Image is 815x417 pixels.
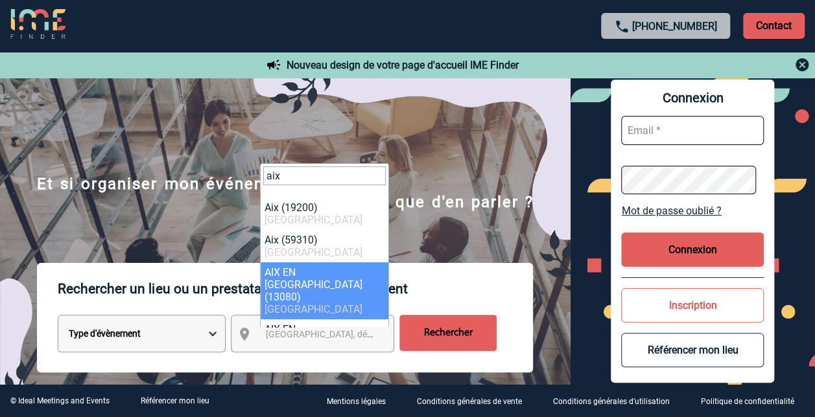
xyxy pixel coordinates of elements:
[58,263,533,315] p: Rechercher un lieu ou un prestataire pour mon événement
[265,329,445,339] span: [GEOGRAPHIC_DATA], département, région...
[701,398,794,407] p: Politique de confidentialité
[632,20,717,32] a: [PHONE_NUMBER]
[543,395,691,407] a: Conditions générales d'utilisation
[691,395,815,407] a: Politique de confidentialité
[261,230,388,262] li: Aix (59310)
[261,319,388,376] li: AIX EN [GEOGRAPHIC_DATA] (13090)
[743,13,805,39] p: Contact
[621,90,764,106] span: Connexion
[621,205,764,217] a: Mot de passe oublié ?
[621,288,764,322] button: Inscription
[10,396,110,405] div: © Ideal Meetings and Events
[265,214,362,226] span: [GEOGRAPHIC_DATA]
[141,396,209,405] a: Référencer mon lieu
[621,333,764,367] button: Référencer mon lieu
[265,246,362,258] span: [GEOGRAPHIC_DATA]
[407,395,543,407] a: Conditions générales de vente
[621,116,764,145] input: Email *
[417,398,522,407] p: Conditions générales de vente
[261,262,388,319] li: AIX EN [GEOGRAPHIC_DATA] (13080)
[399,315,497,351] input: Rechercher
[261,197,388,230] li: Aix (19200)
[614,19,630,34] img: call-24-px.png
[621,232,764,267] button: Connexion
[265,303,362,315] span: [GEOGRAPHIC_DATA]
[316,395,407,407] a: Mentions légales
[327,398,386,407] p: Mentions légales
[553,398,670,407] p: Conditions générales d'utilisation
